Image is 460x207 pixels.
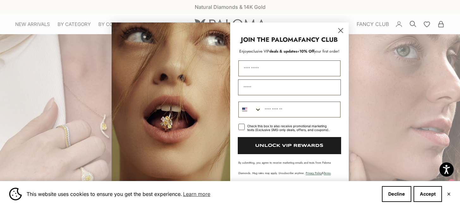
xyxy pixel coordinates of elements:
button: Close [447,192,451,196]
img: Cookie banner [9,188,22,200]
span: This website uses cookies to ensure you get the best experience. [27,189,377,199]
span: Enjoy [239,48,248,54]
button: Accept [414,186,442,202]
button: Decline [382,186,411,202]
button: Close dialog [335,25,346,36]
div: Check this box to also receive promotional marketing texts (Exclusive SMS-only deals, offers, and... [247,124,333,132]
button: Search Countries [239,102,261,117]
a: Terms [324,171,331,175]
span: deals & updates [248,48,297,54]
span: & . [306,171,332,175]
a: Learn more [182,189,211,199]
span: + your first order! [297,48,340,54]
a: Privacy Policy [306,171,322,175]
span: 10% Off [299,48,314,54]
img: Loading... [112,22,230,185]
span: exclusive VIP [248,48,269,54]
strong: FANCY CLUB [298,35,338,44]
img: United States [242,107,247,112]
button: UNLOCK VIP REWARDS [238,137,341,154]
p: By submitting, you agree to receive marketing emails and texts from Paloma Diamonds. Msg rates ma... [238,160,340,175]
input: Phone Number [261,102,340,117]
strong: JOIN THE PALOMA [241,35,298,44]
input: Email [238,79,341,95]
input: First Name [238,60,340,76]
